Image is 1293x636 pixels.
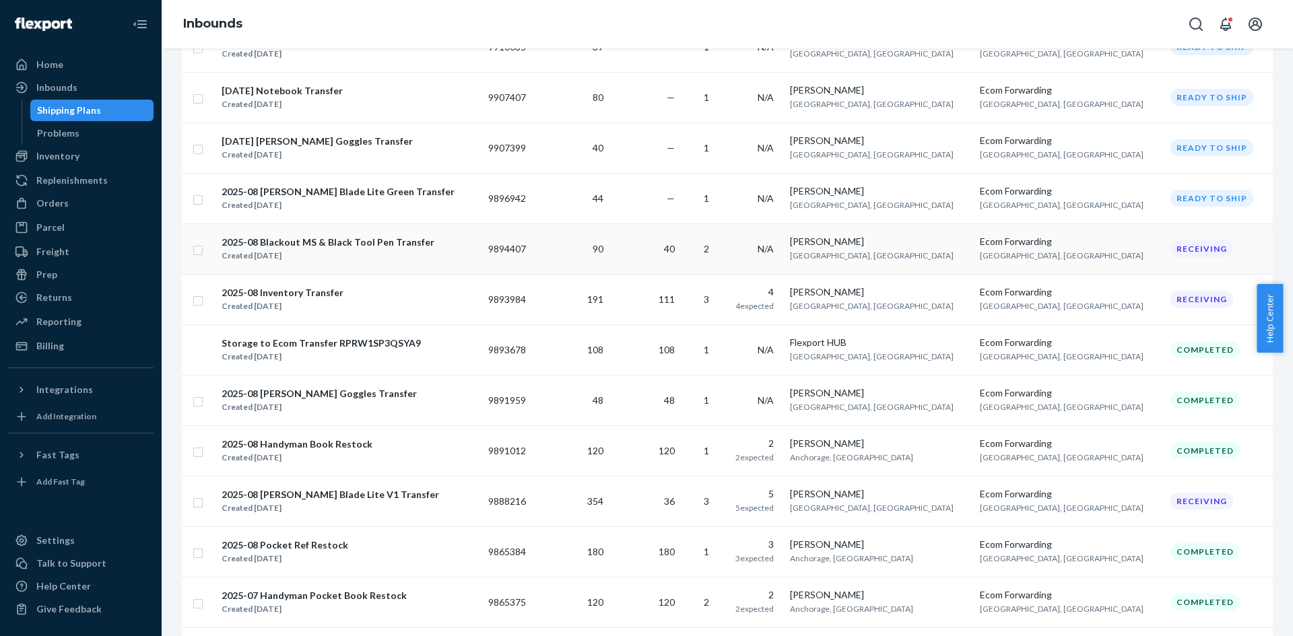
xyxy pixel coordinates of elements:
[222,437,372,451] div: 2025-08 Handyman Book Restock
[587,596,603,608] span: 120
[8,192,154,214] a: Orders
[36,448,79,462] div: Fast Tags
[725,538,774,551] div: 3
[587,445,603,456] span: 120
[36,602,102,616] div: Give Feedback
[790,200,954,210] span: [GEOGRAPHIC_DATA], [GEOGRAPHIC_DATA]
[222,249,434,262] div: Created [DATE]
[8,170,154,191] a: Replenishments
[8,217,154,238] a: Parcel
[980,553,1143,563] span: [GEOGRAPHIC_DATA], [GEOGRAPHIC_DATA]
[980,134,1159,147] div: Ecom Forwarding
[704,192,709,204] span: 1
[659,546,675,557] span: 180
[1257,284,1283,353] span: Help Center
[8,471,154,493] a: Add Fast Tag
[8,575,154,597] a: Help Center
[36,315,81,328] div: Reporting
[790,386,969,400] div: [PERSON_NAME]
[593,92,603,103] span: 80
[980,250,1143,260] span: [GEOGRAPHIC_DATA], [GEOGRAPHIC_DATA]
[222,488,439,501] div: 2025-08 [PERSON_NAME] Blade Lite V1 Transfer
[790,134,969,147] div: [PERSON_NAME]
[8,598,154,620] button: Give Feedback
[704,394,709,406] span: 1
[790,336,969,349] div: Flexport HUB
[725,437,774,450] div: 2
[222,236,434,249] div: 2025-08 Blackout MS & Black Tool Pen Transfer
[704,92,709,103] span: 1
[222,337,421,350] div: Storage to Ecom Transfer RPRW1SP3QSYA9
[659,445,675,456] span: 120
[587,293,603,305] span: 191
[36,476,85,487] div: Add Fast Tag
[790,48,954,59] span: [GEOGRAPHIC_DATA], [GEOGRAPHIC_DATA]
[790,553,913,563] span: Anchorage, [GEOGRAPHIC_DATA]
[36,534,75,547] div: Settings
[8,553,154,574] a: Talk to Support
[667,142,675,153] span: —
[1170,341,1240,358] div: Completed
[222,589,407,602] div: 2025-07 Handyman Pocket Book Restock
[1170,442,1240,459] div: Completed
[664,243,675,254] span: 40
[30,100,154,121] a: Shipping Plans
[667,192,675,204] span: —
[735,604,774,614] span: 2 expected
[980,386,1159,400] div: Ecom Forwarding
[790,604,913,614] span: Anchorage, [GEOGRAPHIC_DATA]
[8,54,154,75] a: Home
[790,487,969,501] div: [PERSON_NAME]
[8,335,154,357] a: Billing
[587,495,603,507] span: 354
[36,221,65,234] div: Parcel
[1170,139,1253,156] div: Ready to ship
[659,293,675,305] span: 111
[172,5,253,44] ol: breadcrumbs
[1170,291,1233,308] div: Receiving
[790,250,954,260] span: [GEOGRAPHIC_DATA], [GEOGRAPHIC_DATA]
[30,122,154,144] a: Problems
[980,503,1143,513] span: [GEOGRAPHIC_DATA], [GEOGRAPHIC_DATA]
[704,445,709,456] span: 1
[483,274,536,324] td: 9893984
[735,452,774,462] span: 2 expected
[980,402,1143,412] span: [GEOGRAPHIC_DATA], [GEOGRAPHIC_DATA]
[790,452,913,462] span: Anchorage, [GEOGRAPHIC_DATA]
[483,526,536,577] td: 9865384
[704,142,709,153] span: 1
[980,235,1159,248] div: Ecom Forwarding
[8,311,154,332] a: Reporting
[980,538,1159,551] div: Ecom Forwarding
[8,264,154,285] a: Prep
[593,394,603,406] span: 48
[222,135,413,148] div: [DATE] [PERSON_NAME] Goggles Transfer
[704,546,709,557] span: 1
[593,41,603,52] span: 39
[222,552,348,565] div: Created [DATE]
[183,16,242,31] a: Inbounds
[8,77,154,98] a: Inbounds
[222,299,343,313] div: Created [DATE]
[587,344,603,355] span: 108
[667,41,675,52] span: —
[790,83,969,97] div: [PERSON_NAME]
[222,148,413,162] div: Created [DATE]
[980,588,1159,602] div: Ecom Forwarding
[980,452,1143,462] span: [GEOGRAPHIC_DATA], [GEOGRAPHIC_DATA]
[659,344,675,355] span: 108
[593,192,603,204] span: 44
[980,48,1143,59] span: [GEOGRAPHIC_DATA], [GEOGRAPHIC_DATA]
[36,81,77,94] div: Inbounds
[15,17,72,31] img: Flexport logo
[222,387,417,400] div: 2025-08 [PERSON_NAME] Goggles Transfer
[593,142,603,153] span: 40
[1170,543,1240,560] div: Completed
[36,383,93,396] div: Integrations
[483,122,536,173] td: 9907399
[659,596,675,608] span: 120
[790,235,969,248] div: [PERSON_NAME]
[593,243,603,254] span: 90
[758,243,774,254] span: N/A
[36,411,96,422] div: Add Integration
